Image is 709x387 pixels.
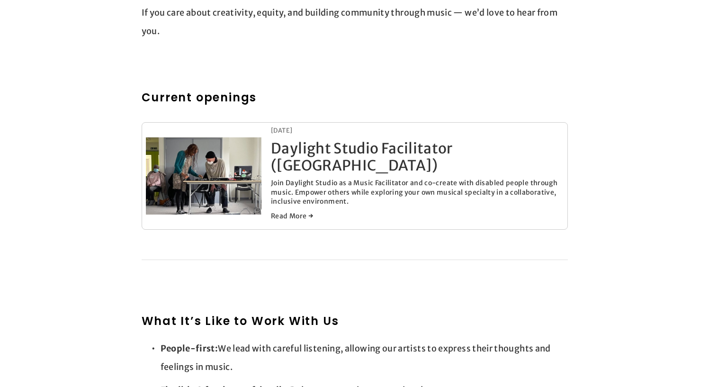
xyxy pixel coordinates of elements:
[271,211,563,221] a: Read More →
[146,137,271,215] a: Daylight Studio Facilitator (London)
[142,313,568,330] h2: What It’s Like to Work With Us
[271,179,563,207] p: Join Daylight Studio as a Music Facilitator and co-create with disabled people through music. Emp...
[161,343,218,354] strong: People-first:
[271,126,292,135] time: [DATE]
[146,111,262,241] img: Daylight Studio Facilitator (London)
[142,89,568,106] h2: Current openings
[142,3,568,41] p: If you care about creativity, equity, and building community through music — we’d love to hear fr...
[161,339,568,377] p: We lead with careful listening, allowing our artists to express their thoughts and feelings in mu...
[271,139,453,174] a: Daylight Studio Facilitator ([GEOGRAPHIC_DATA])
